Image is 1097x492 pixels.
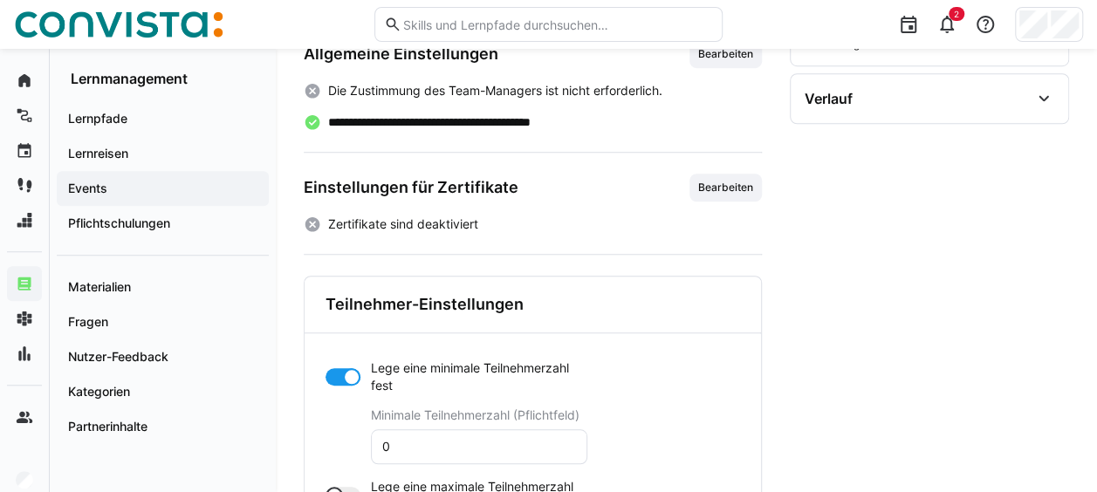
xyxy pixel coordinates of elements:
button: Bearbeiten [689,40,762,68]
div: Verlauf [805,90,853,107]
span: Bearbeiten [696,47,755,61]
h3: Allgemeine Einstellungen [304,44,498,64]
button: Bearbeiten [689,174,762,202]
span: Bearbeiten [696,181,755,195]
span: Minimale Teilnehmerzahl (Pflichtfeld) [371,408,579,422]
span: Zertifikate sind deaktiviert [328,215,478,233]
h3: Teilnehmer-Einstellungen [326,295,524,314]
span: 2 [954,9,959,19]
h3: Einstellungen für Zertifikate [304,178,518,197]
input: Skills und Lernpfade durchsuchen… [401,17,713,32]
p: Die Zustimmung des Team-Managers ist nicht erforderlich. [328,82,662,99]
span: Lege eine minimale Teilnehmerzahl fest [371,359,587,394]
